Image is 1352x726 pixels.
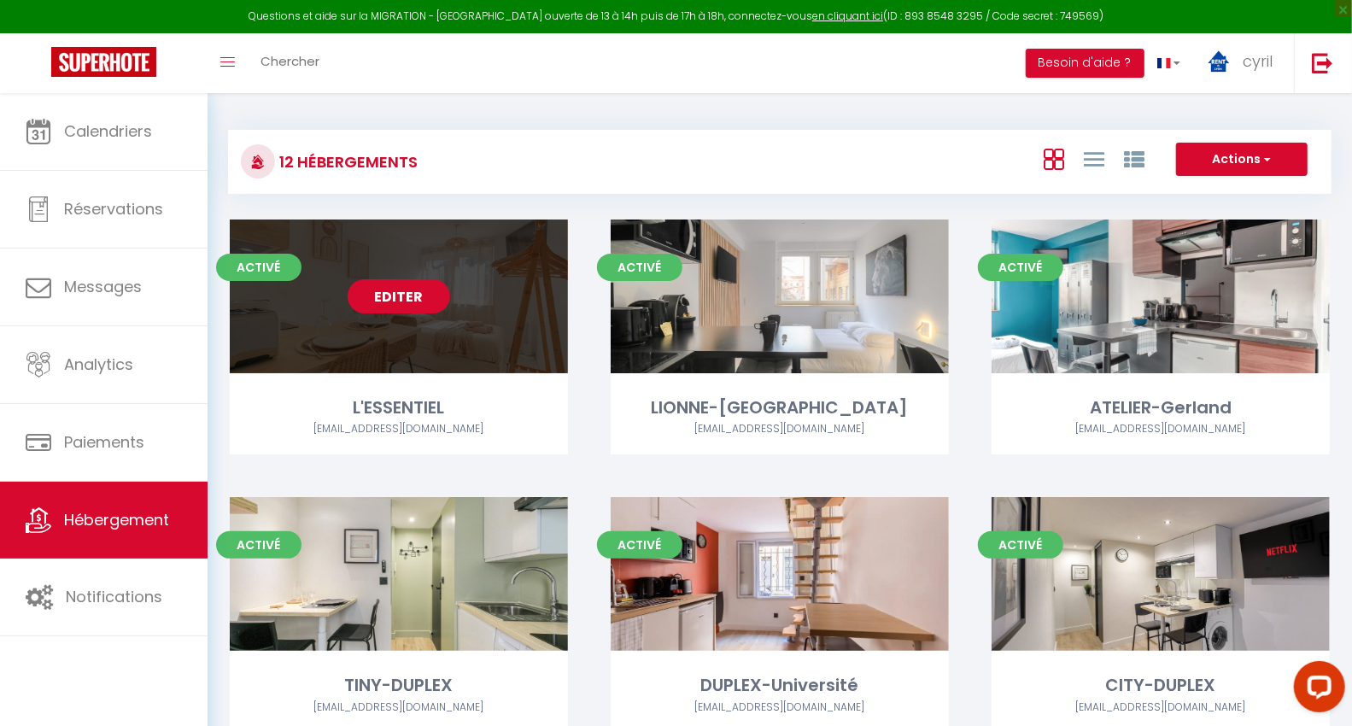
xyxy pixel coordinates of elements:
a: Editer [348,557,450,591]
img: ... [1206,49,1232,74]
a: Editer [1109,557,1212,591]
img: Super Booking [51,47,156,77]
button: Besoin d'aide ? [1026,49,1144,78]
span: Activé [597,531,682,559]
span: Chercher [260,52,319,70]
div: CITY-DUPLEX [992,672,1330,699]
div: Airbnb [230,700,568,716]
span: Activé [216,531,301,559]
a: Vue en Liste [1084,144,1104,173]
span: Activé [216,254,301,281]
div: Airbnb [992,700,1330,716]
a: Editer [729,557,831,591]
a: en cliquant ici [812,9,883,23]
a: Editer [348,279,450,313]
span: cyril [1243,50,1273,72]
h3: 12 Hébergements [275,143,418,181]
div: LIONNE-[GEOGRAPHIC_DATA] [611,395,949,421]
a: Editer [729,279,831,313]
a: ... cyril [1193,33,1294,93]
div: L'ESSENTIEL [230,395,568,421]
span: Messages [64,276,142,297]
div: Airbnb [611,700,949,716]
a: Editer [1109,279,1212,313]
span: Calendriers [64,120,152,142]
span: Activé [978,254,1063,281]
span: Analytics [64,354,133,375]
span: Hébergement [64,509,169,530]
span: Réservations [64,198,163,220]
button: Actions [1176,143,1308,177]
a: Vue par Groupe [1124,144,1144,173]
img: logout [1312,52,1333,73]
div: ATELIER-Gerland [992,395,1330,421]
span: Activé [597,254,682,281]
div: Airbnb [230,421,568,437]
span: Notifications [66,586,162,607]
div: Airbnb [992,421,1330,437]
a: Vue en Box [1044,144,1064,173]
div: DUPLEX-Université [611,672,949,699]
div: Airbnb [611,421,949,437]
a: Chercher [248,33,332,93]
div: TINY-DUPLEX [230,672,568,699]
iframe: LiveChat chat widget [1280,654,1352,726]
span: Activé [978,531,1063,559]
span: Paiements [64,431,144,453]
